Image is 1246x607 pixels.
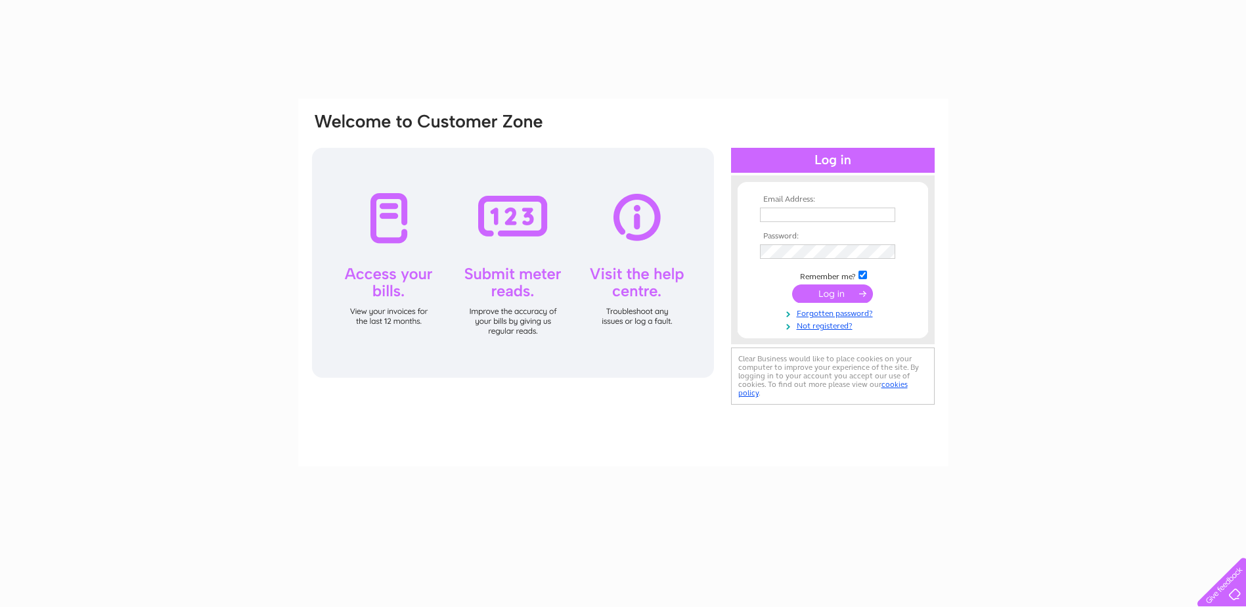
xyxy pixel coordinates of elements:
[757,269,909,282] td: Remember me?
[760,319,909,331] a: Not registered?
[731,348,935,405] div: Clear Business would like to place cookies on your computer to improve your experience of the sit...
[738,380,908,397] a: cookies policy
[760,306,909,319] a: Forgotten password?
[757,195,909,204] th: Email Address:
[792,284,873,303] input: Submit
[757,232,909,241] th: Password:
